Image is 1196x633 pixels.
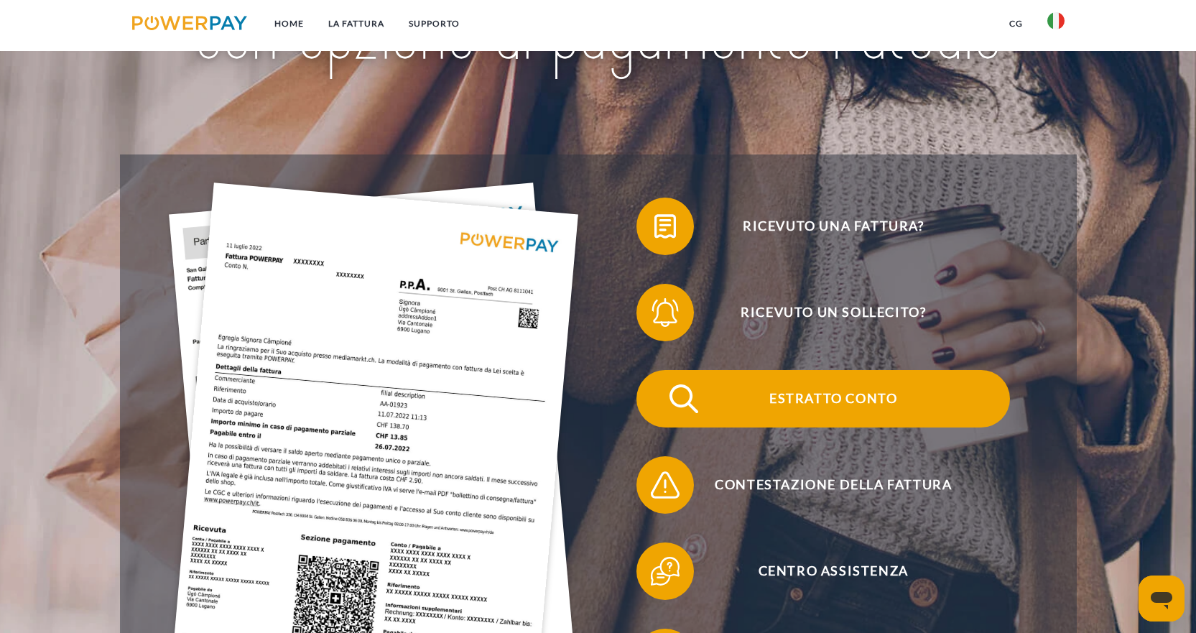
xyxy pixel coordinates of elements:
a: CG [997,11,1035,37]
img: qb_warning.svg [647,467,683,503]
img: qb_search.svg [666,381,702,417]
span: Contestazione della fattura [657,456,1009,514]
img: qb_bill.svg [647,208,683,244]
button: Ricevuto un sollecito? [636,284,1010,341]
a: Supporto [397,11,472,37]
span: Centro assistenza [657,542,1009,600]
img: qb_help.svg [647,553,683,589]
iframe: Pulsante per aprire la finestra di messaggistica [1139,576,1185,622]
span: Estratto conto [657,370,1009,428]
button: Centro assistenza [636,542,1010,600]
button: Contestazione della fattura [636,456,1010,514]
span: Ricevuto un sollecito? [657,284,1009,341]
img: logo-powerpay.svg [132,16,248,30]
button: Estratto conto [636,370,1010,428]
button: Ricevuto una fattura? [636,198,1010,255]
img: it [1047,12,1065,29]
a: LA FATTURA [316,11,397,37]
span: Ricevuto una fattura? [657,198,1009,255]
a: Home [262,11,316,37]
img: qb_bell.svg [647,295,683,331]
